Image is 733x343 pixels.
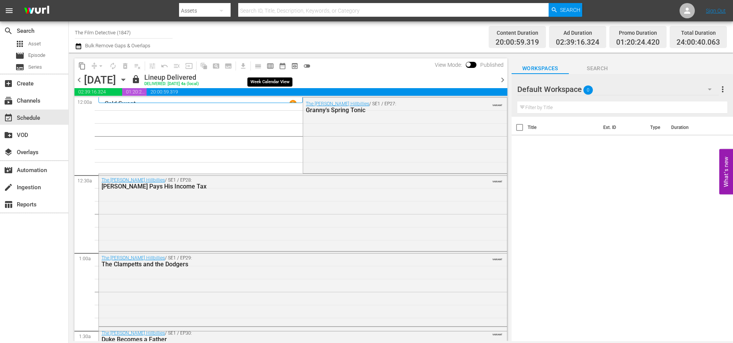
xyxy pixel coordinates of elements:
span: 0 [583,82,593,98]
span: lock [131,75,140,84]
span: Loop Content [107,60,119,72]
span: Episode [15,51,24,60]
span: Workspaces [512,64,569,73]
span: 20:00:59.319 [496,38,539,47]
th: Title [528,117,599,138]
span: Toggle to switch from Published to Draft view. [466,62,471,67]
span: Remove Gaps & Overlaps [88,60,107,72]
span: date_range_outlined [279,62,286,70]
span: calendar_view_week_outlined [266,62,274,70]
span: Update Metadata from Key Asset [183,60,195,72]
button: more_vert [718,80,727,98]
div: [PERSON_NAME] Pays His Income Tax [102,183,463,190]
div: Ad Duration [556,27,599,38]
span: content_copy [78,62,86,70]
span: VARIANT [492,100,502,106]
span: Create Series Block [222,60,234,72]
span: View Mode: [431,62,466,68]
span: 24 hours Lineup View is OFF [301,60,313,72]
span: Asset [15,39,24,48]
span: Channels [4,96,13,105]
span: Month Calendar View [276,60,289,72]
th: Ext. ID [599,117,645,138]
div: DELIVERED: [DATE] 4a (local) [144,82,199,87]
span: Overlays [4,148,13,157]
span: menu [5,6,14,15]
span: Bulk Remove Gaps & Overlaps [84,43,150,48]
span: Search [560,3,580,17]
span: Search [4,26,13,35]
a: The [PERSON_NAME] Hillbillies [102,177,165,183]
div: Granny's Spring Tonic [306,106,466,114]
span: Select an event to delete [119,60,131,72]
div: Lineup Delivered [144,73,199,82]
span: Create Search Block [210,60,222,72]
a: The [PERSON_NAME] Hillbillies [102,255,165,261]
a: The [PERSON_NAME] Hillbillies [306,101,369,106]
th: Type [646,117,667,138]
span: Episode [28,52,45,59]
span: chevron_right [498,75,507,85]
span: Search [569,64,626,73]
span: Refresh All Search Blocks [195,58,210,73]
span: Series [28,63,42,71]
span: Schedule [4,113,13,122]
span: Copy Lineup [76,60,88,72]
span: Published [476,62,507,68]
span: 01:20:24.420 [616,38,660,47]
div: / SE1 / EP27: [306,101,466,114]
span: toggle_off [303,62,311,70]
div: / SE1 / EP29: [102,255,463,268]
span: Customize Events [144,58,158,73]
span: Series [15,63,24,72]
span: View Backup [289,60,301,72]
button: Search [549,3,582,17]
a: Sign Out [706,8,726,14]
div: Content Duration [496,27,539,38]
span: VOD [4,130,13,140]
div: The Clampetts and the Dodgers [102,261,463,268]
span: 02:39:16.324 [74,88,122,96]
span: chevron_left [74,75,84,85]
button: Open Feedback Widget [719,149,733,194]
div: / SE1 / EP28: [102,177,463,190]
span: VARIANT [492,254,502,261]
span: Automation [4,166,13,175]
span: Create [4,79,13,88]
span: preview_outlined [291,62,299,70]
span: 24:00:40.063 [676,38,720,47]
span: VARIANT [492,177,502,183]
span: Ingestion [4,183,13,192]
span: Fill episodes with ad slates [171,60,183,72]
span: 01:20:24.420 [122,88,146,96]
span: 20:00:59.319 [147,88,507,96]
div: Default Workspace [517,79,719,100]
span: Asset [28,40,41,48]
th: Duration [667,117,712,138]
img: ans4CAIJ8jUAAAAAAAAAAAAAAAAAAAAAAAAgQb4GAAAAAAAAAAAAAAAAAAAAAAAAJMjXAAAAAAAAAAAAAAAAAAAAAAAAgAT5G... [18,2,55,20]
span: VARIANT [492,330,502,336]
span: Reports [4,200,13,209]
span: more_vert [718,85,727,94]
div: Total Duration [676,27,720,38]
span: 02:39:16.324 [556,38,599,47]
p: 1 [292,101,294,106]
div: / SE1 / EP30: [102,330,463,343]
div: Promo Duration [616,27,660,38]
div: [DATE] [84,74,116,86]
p: Cold Sweat [105,100,136,107]
a: The [PERSON_NAME] Hillbillies [102,330,165,336]
span: Download as CSV [234,58,249,73]
div: Duke Becomes a Father [102,336,463,343]
span: Revert to Primary Episode [158,60,171,72]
